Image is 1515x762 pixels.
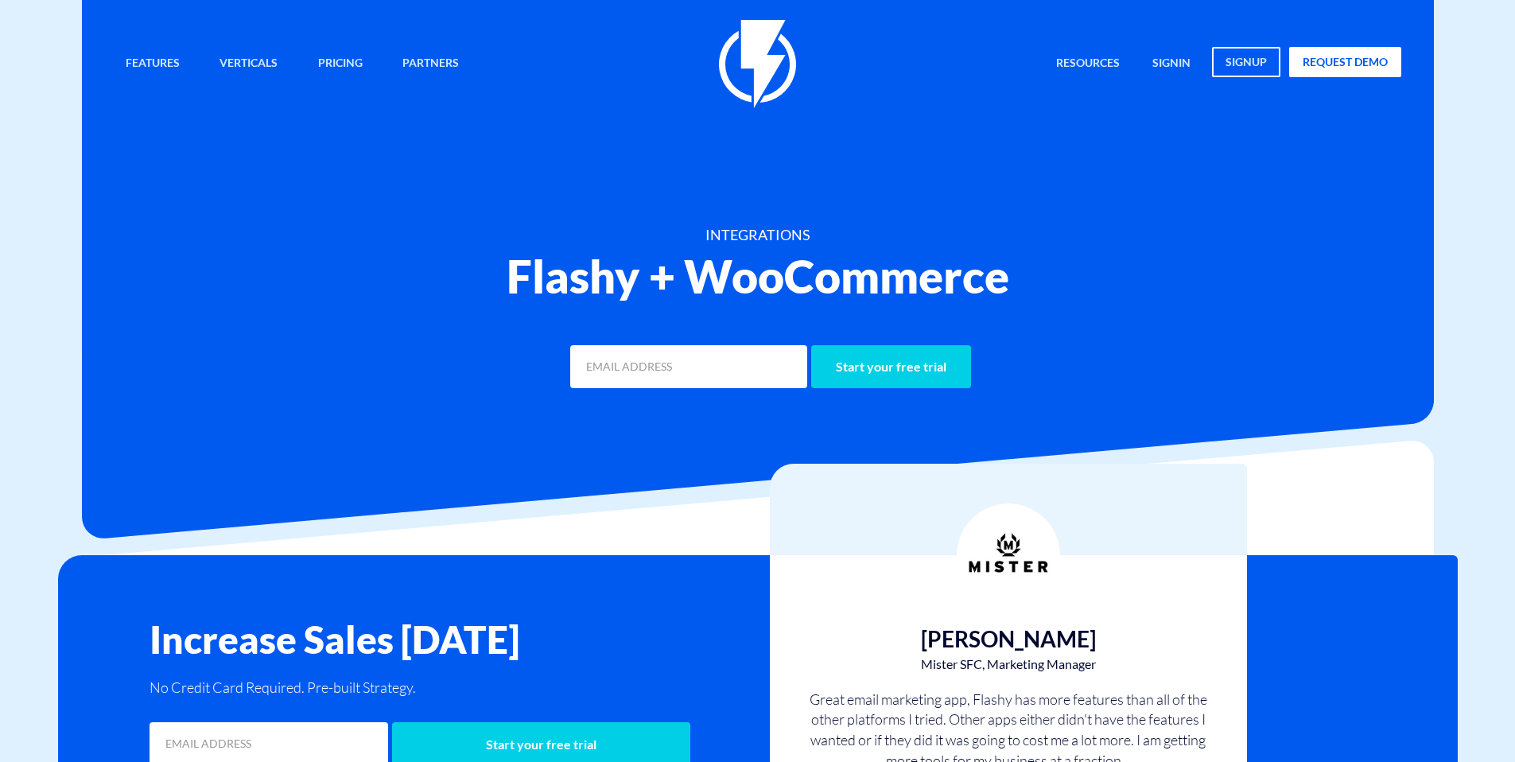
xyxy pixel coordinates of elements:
h1: integrations [114,227,1402,243]
a: Partners [390,47,471,81]
h3: [PERSON_NAME] [802,627,1215,651]
a: request demo [1289,47,1401,77]
a: signup [1212,47,1280,77]
h2: Increase Sales [DATE] [150,619,746,660]
a: Features [114,47,192,81]
a: Pricing [306,47,375,81]
a: Verticals [208,47,289,81]
input: Start your free trial [811,345,971,388]
p: No Credit Card Required. Pre-built Strategy. [150,676,746,698]
span: Mister SFC, Marketing Manager [802,655,1215,674]
h2: Flashy + WooCommerce [114,251,1402,301]
a: Resources [1044,47,1132,81]
a: signin [1140,47,1202,81]
input: EMAIL ADDRESS [570,345,807,388]
img: Feedback [957,503,1060,607]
